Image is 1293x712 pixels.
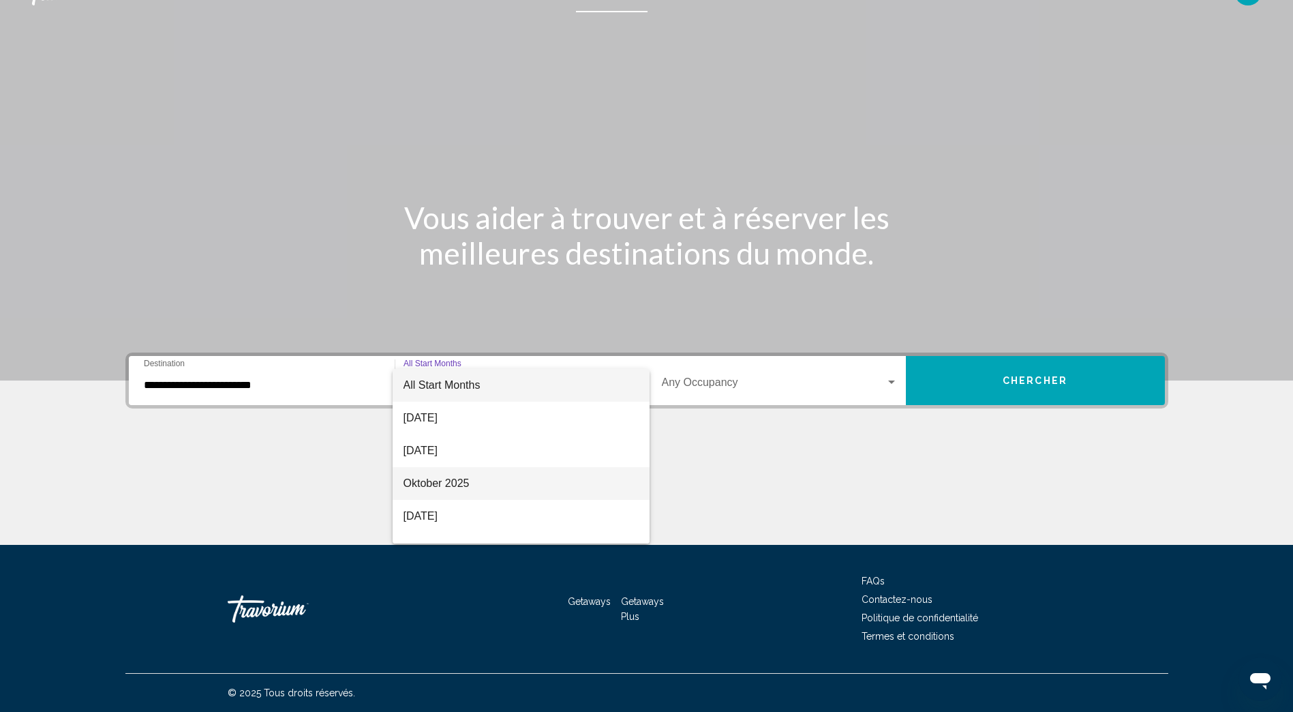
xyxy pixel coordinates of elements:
[404,467,639,500] span: Oktober 2025
[404,434,639,467] span: [DATE]
[404,500,639,533] span: [DATE]
[404,402,639,434] span: [DATE]
[404,379,481,391] span: All Start Months
[404,533,639,565] span: Dezember 2025
[1238,657,1282,701] iframe: Schaltfläche zum Öffnen des Messaging-Fensters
